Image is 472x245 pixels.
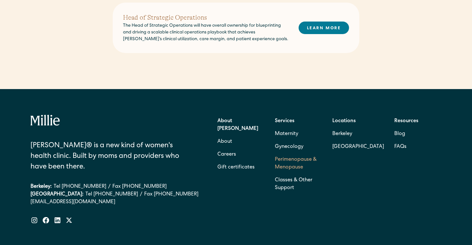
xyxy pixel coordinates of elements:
div: / [108,183,110,191]
h2: Head of Strategic Operations [123,13,288,23]
a: Berkeley [332,128,384,141]
strong: Locations [332,119,356,124]
div: [GEOGRAPHIC_DATA]: [31,191,83,198]
a: Fax [PHONE_NUMBER] [144,191,198,198]
a: Tel [PHONE_NUMBER] [85,191,138,198]
a: Careers [217,148,236,161]
strong: About [PERSON_NAME] [217,119,258,132]
a: LEARN MORE [299,22,349,34]
a: Classes & Other Support [275,174,322,195]
strong: Resources [394,119,418,124]
div: Berkeley: [31,183,52,191]
a: Gynecology [275,141,303,153]
div: [PERSON_NAME]® is a new kind of women's health clinic. Built by moms and providers who have been ... [31,141,182,173]
a: Fax [PHONE_NUMBER] [112,183,167,191]
a: Blog [394,128,405,141]
div: / [140,191,142,198]
a: Maternity [275,128,298,141]
a: FAQs [394,141,406,153]
a: About [217,135,232,148]
a: [EMAIL_ADDRESS][DOMAIN_NAME] [31,198,198,206]
a: Gift certificates [217,161,255,174]
a: Tel [PHONE_NUMBER] [54,183,106,191]
strong: Services [275,119,294,124]
p: The Head of Strategic Operations will have overall ownership for blueprinting and driving a scala... [123,23,288,43]
a: Perimenopause & Menopause [275,153,322,174]
a: [GEOGRAPHIC_DATA] [332,141,384,153]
